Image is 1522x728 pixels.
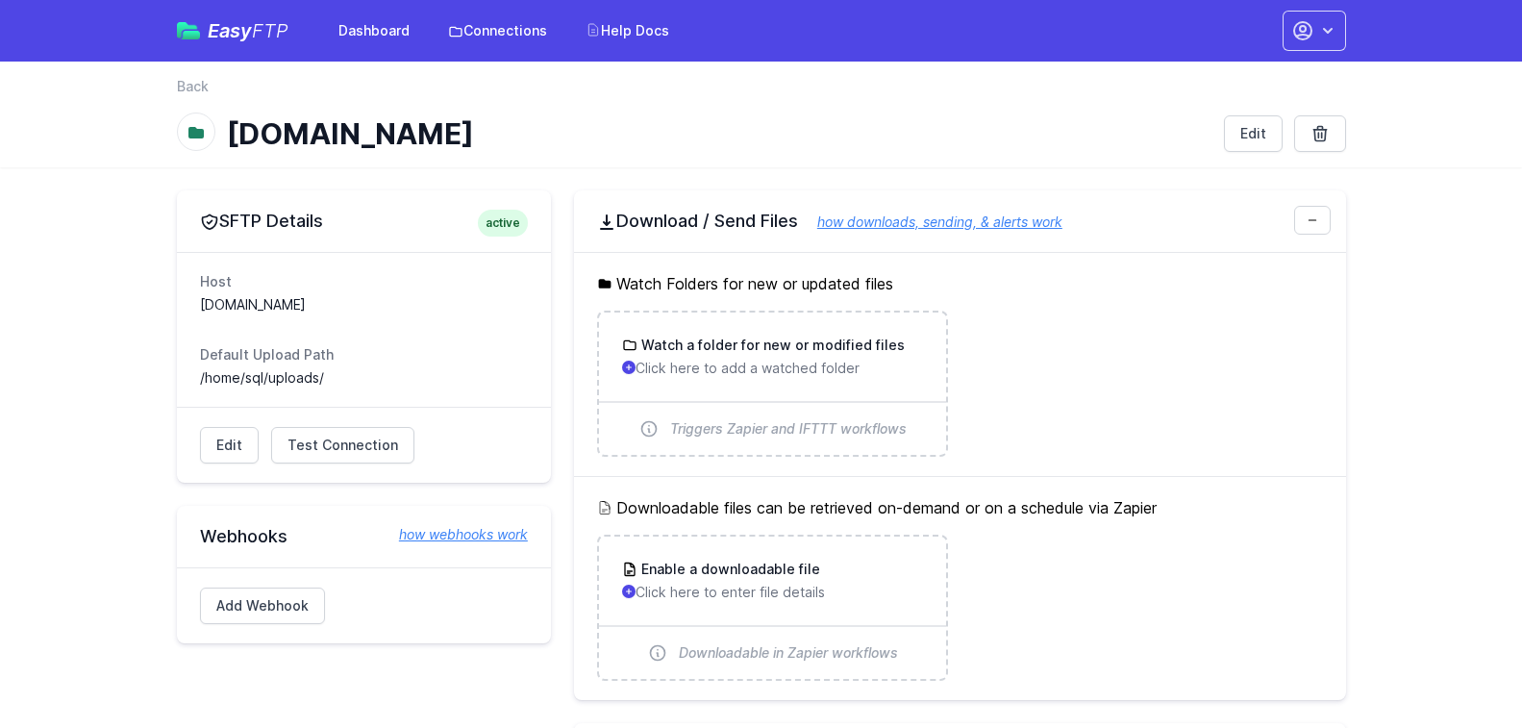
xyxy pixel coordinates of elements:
a: Enable a downloadable file Click here to enter file details Downloadable in Zapier workflows [599,537,946,679]
a: Watch a folder for new or modified files Click here to add a watched folder Triggers Zapier and I... [599,313,946,455]
span: active [478,210,528,237]
a: how downloads, sending, & alerts work [798,213,1062,230]
a: Dashboard [327,13,421,48]
h1: [DOMAIN_NAME] [227,116,1209,151]
dt: Host [200,272,528,291]
h2: Download / Send Files [597,210,1323,233]
nav: Breadcrumb [177,77,1346,108]
span: Easy [208,21,288,40]
a: Help Docs [574,13,681,48]
a: Edit [1224,115,1283,152]
dt: Default Upload Path [200,345,528,364]
a: Connections [437,13,559,48]
span: Downloadable in Zapier workflows [679,643,898,663]
a: how webhooks work [380,525,528,544]
h2: Webhooks [200,525,528,548]
span: Test Connection [287,436,398,455]
dd: /home/sql/uploads/ [200,368,528,388]
h2: SFTP Details [200,210,528,233]
h3: Enable a downloadable file [637,560,820,579]
a: EasyFTP [177,21,288,40]
a: Edit [200,427,259,464]
span: Triggers Zapier and IFTTT workflows [670,419,907,439]
h5: Downloadable files can be retrieved on-demand or on a schedule via Zapier [597,496,1323,519]
dd: [DOMAIN_NAME] [200,295,528,314]
a: Test Connection [271,427,414,464]
p: Click here to enter file details [622,583,923,602]
a: Add Webhook [200,588,325,624]
span: FTP [252,19,288,42]
p: Click here to add a watched folder [622,359,923,378]
img: easyftp_logo.png [177,22,200,39]
a: Back [177,77,209,96]
h3: Watch a folder for new or modified files [637,336,905,355]
h5: Watch Folders for new or updated files [597,272,1323,295]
